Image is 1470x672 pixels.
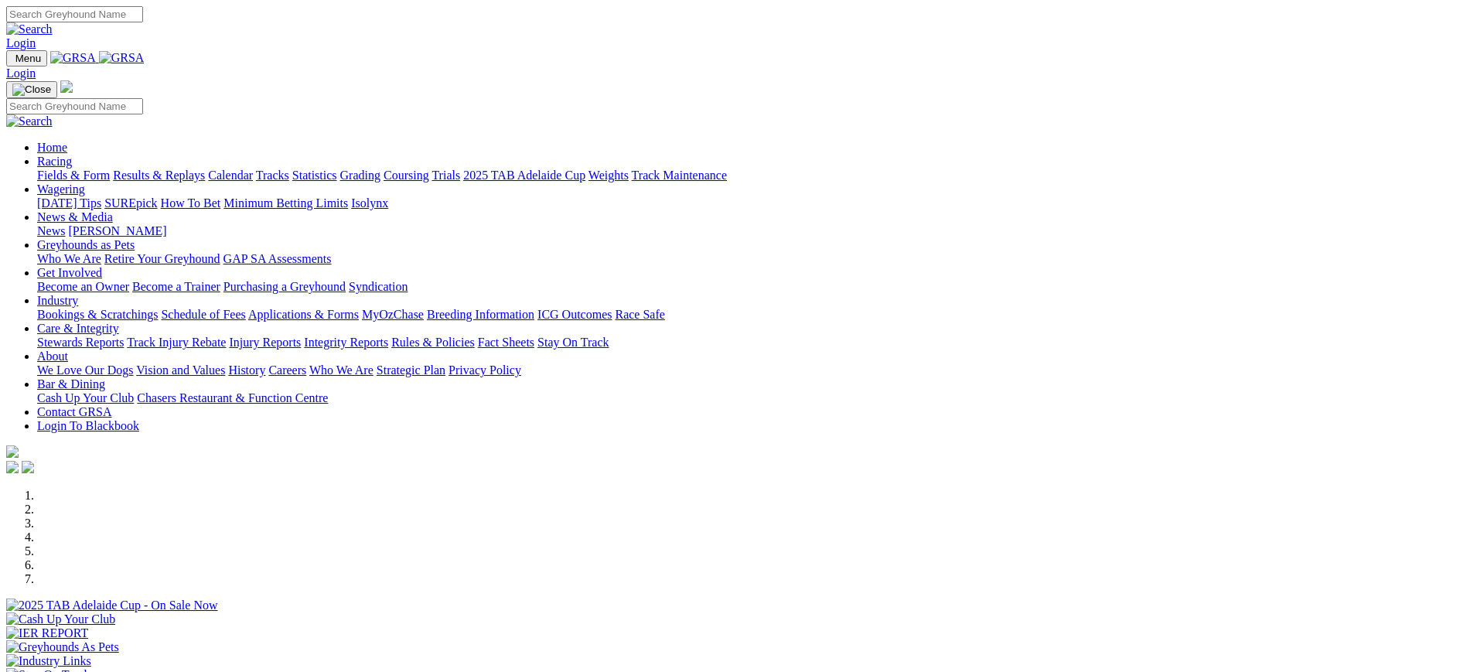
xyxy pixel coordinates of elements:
div: Wagering [37,196,1464,210]
a: Vision and Values [136,363,225,377]
img: GRSA [99,51,145,65]
a: About [37,350,68,363]
img: Search [6,22,53,36]
button: Toggle navigation [6,50,47,67]
a: Greyhounds as Pets [37,238,135,251]
div: Greyhounds as Pets [37,252,1464,266]
a: Breeding Information [427,308,534,321]
a: News & Media [37,210,113,223]
img: IER REPORT [6,626,88,640]
a: News [37,224,65,237]
a: Who We Are [37,252,101,265]
a: Stewards Reports [37,336,124,349]
a: Care & Integrity [37,322,119,335]
a: Bookings & Scratchings [37,308,158,321]
a: 2025 TAB Adelaide Cup [463,169,585,182]
input: Search [6,6,143,22]
a: Strategic Plan [377,363,445,377]
a: Schedule of Fees [161,308,245,321]
div: Get Involved [37,280,1464,294]
a: Racing [37,155,72,168]
a: Track Injury Rebate [127,336,226,349]
a: SUREpick [104,196,157,210]
div: Racing [37,169,1464,182]
a: [PERSON_NAME] [68,224,166,237]
img: Cash Up Your Club [6,612,115,626]
a: Integrity Reports [304,336,388,349]
img: 2025 TAB Adelaide Cup - On Sale Now [6,599,218,612]
a: Login To Blackbook [37,419,139,432]
img: Close [12,84,51,96]
a: Rules & Policies [391,336,475,349]
a: Careers [268,363,306,377]
a: Grading [340,169,380,182]
a: Coursing [384,169,429,182]
button: Toggle navigation [6,81,57,98]
div: News & Media [37,224,1464,238]
a: Injury Reports [229,336,301,349]
a: Get Involved [37,266,102,279]
a: MyOzChase [362,308,424,321]
a: Privacy Policy [449,363,521,377]
img: GRSA [50,51,96,65]
a: We Love Our Dogs [37,363,133,377]
a: Home [37,141,67,154]
a: [DATE] Tips [37,196,101,210]
img: logo-grsa-white.png [6,445,19,458]
a: How To Bet [161,196,221,210]
a: Results & Replays [113,169,205,182]
div: About [37,363,1464,377]
img: Search [6,114,53,128]
img: Industry Links [6,654,91,668]
a: Syndication [349,280,408,293]
a: Track Maintenance [632,169,727,182]
a: Chasers Restaurant & Function Centre [137,391,328,404]
a: Login [6,36,36,49]
a: Isolynx [351,196,388,210]
a: Fact Sheets [478,336,534,349]
a: Become an Owner [37,280,129,293]
a: History [228,363,265,377]
a: GAP SA Assessments [223,252,332,265]
img: facebook.svg [6,461,19,473]
a: Retire Your Greyhound [104,252,220,265]
a: Login [6,67,36,80]
input: Search [6,98,143,114]
div: Bar & Dining [37,391,1464,405]
a: Purchasing a Greyhound [223,280,346,293]
a: Calendar [208,169,253,182]
a: Become a Trainer [132,280,220,293]
a: Applications & Forms [248,308,359,321]
a: Stay On Track [537,336,609,349]
a: Wagering [37,182,85,196]
a: Who We Are [309,363,373,377]
a: Minimum Betting Limits [223,196,348,210]
a: Statistics [292,169,337,182]
a: Race Safe [615,308,664,321]
img: logo-grsa-white.png [60,80,73,93]
div: Care & Integrity [37,336,1464,350]
a: Bar & Dining [37,377,105,391]
div: Industry [37,308,1464,322]
a: Weights [588,169,629,182]
a: Industry [37,294,78,307]
span: Menu [15,53,41,64]
img: Greyhounds As Pets [6,640,119,654]
a: Contact GRSA [37,405,111,418]
a: Cash Up Your Club [37,391,134,404]
a: Tracks [256,169,289,182]
a: Trials [431,169,460,182]
img: twitter.svg [22,461,34,473]
a: Fields & Form [37,169,110,182]
a: ICG Outcomes [537,308,612,321]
